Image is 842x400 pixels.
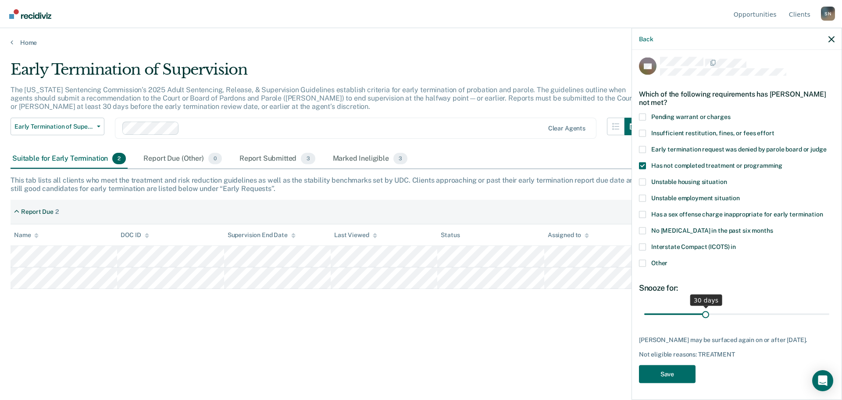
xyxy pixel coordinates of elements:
[11,86,635,111] p: The [US_STATE] Sentencing Commission’s 2025 Adult Sentencing, Release, & Supervision Guidelines e...
[208,153,222,164] span: 0
[112,153,126,164] span: 2
[238,149,317,169] div: Report Submitted
[651,113,730,120] span: Pending warrant or charges
[11,176,831,193] div: This tab lists all clients who meet the treatment and risk reduction guidelines as well as the st...
[821,7,835,21] div: S N
[651,162,782,169] span: Has not completed treatment or programming
[690,294,722,306] div: 30 days
[821,7,835,21] button: Profile dropdown button
[651,178,727,185] span: Unstable housing situation
[639,83,835,113] div: Which of the following requirements has [PERSON_NAME] not met?
[639,365,696,383] button: Save
[11,61,642,86] div: Early Termination of Supervision
[21,208,54,216] div: Report Due
[11,149,128,169] div: Suitable for Early Termination
[639,351,835,358] div: Not eligible reasons: TREATMENT
[651,227,773,234] span: No [MEDICAL_DATA] in the past six months
[55,208,59,216] div: 2
[14,123,93,130] span: Early Termination of Supervision
[11,39,831,47] a: Home
[651,145,826,152] span: Early termination request was denied by parole board or judge
[441,231,460,239] div: Status
[14,231,39,239] div: Name
[548,231,589,239] div: Assigned to
[301,153,315,164] span: 3
[334,231,377,239] div: Last Viewed
[812,370,833,391] div: Open Intercom Messenger
[651,259,667,266] span: Other
[331,149,410,169] div: Marked Ineligible
[393,153,407,164] span: 3
[639,336,835,343] div: [PERSON_NAME] may be surfaced again on or after [DATE].
[639,283,835,292] div: Snooze for:
[651,129,774,136] span: Insufficient restitution, fines, or fees effort
[651,210,823,217] span: Has a sex offense charge inappropriate for early termination
[651,194,740,201] span: Unstable employment situation
[121,231,149,239] div: DOC ID
[651,243,736,250] span: Interstate Compact (ICOTS) in
[142,149,223,169] div: Report Due (Other)
[228,231,296,239] div: Supervision End Date
[548,125,585,132] div: Clear agents
[639,35,653,43] button: Back
[9,9,51,19] img: Recidiviz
